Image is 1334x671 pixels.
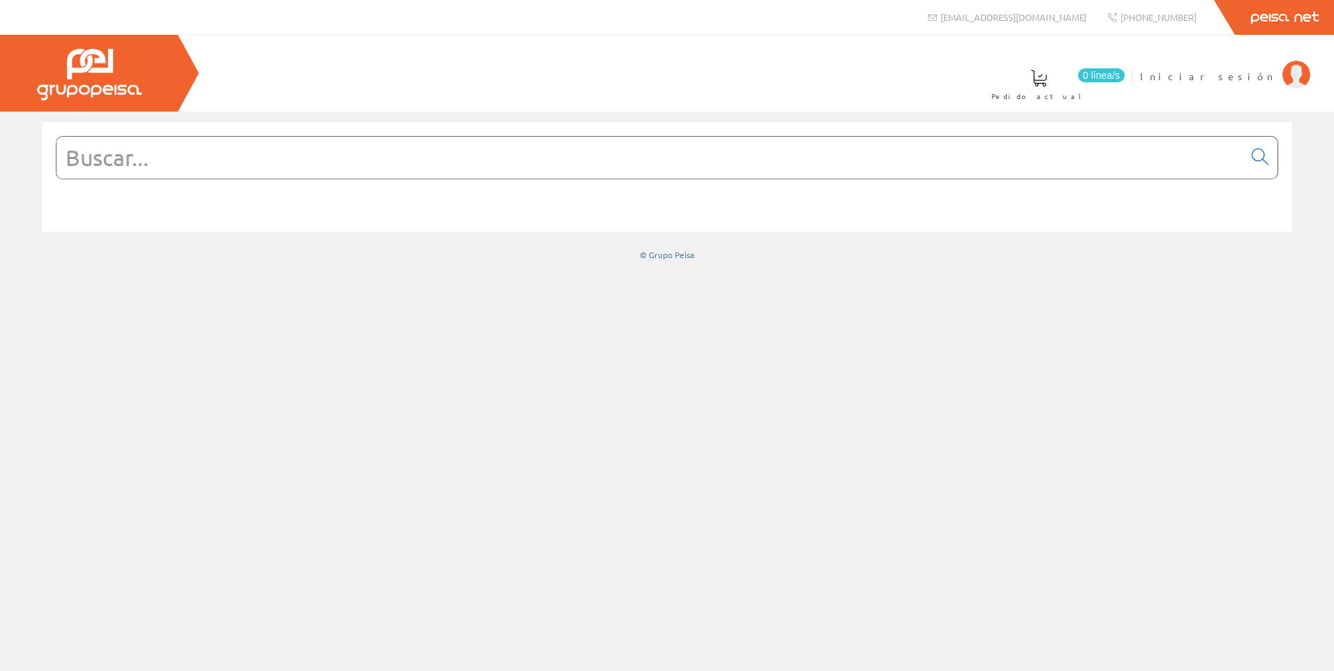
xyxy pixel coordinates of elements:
span: Pedido actual [991,89,1086,103]
span: 0 línea/s [1078,68,1125,82]
img: Grupo Peisa [37,49,142,100]
input: Buscar... [57,137,1243,179]
span: Iniciar sesión [1140,69,1275,83]
span: [EMAIL_ADDRESS][DOMAIN_NAME] [940,11,1086,23]
div: © Grupo Peisa [42,249,1292,261]
span: [PHONE_NUMBER] [1121,11,1197,23]
a: Iniciar sesión [1140,58,1310,71]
